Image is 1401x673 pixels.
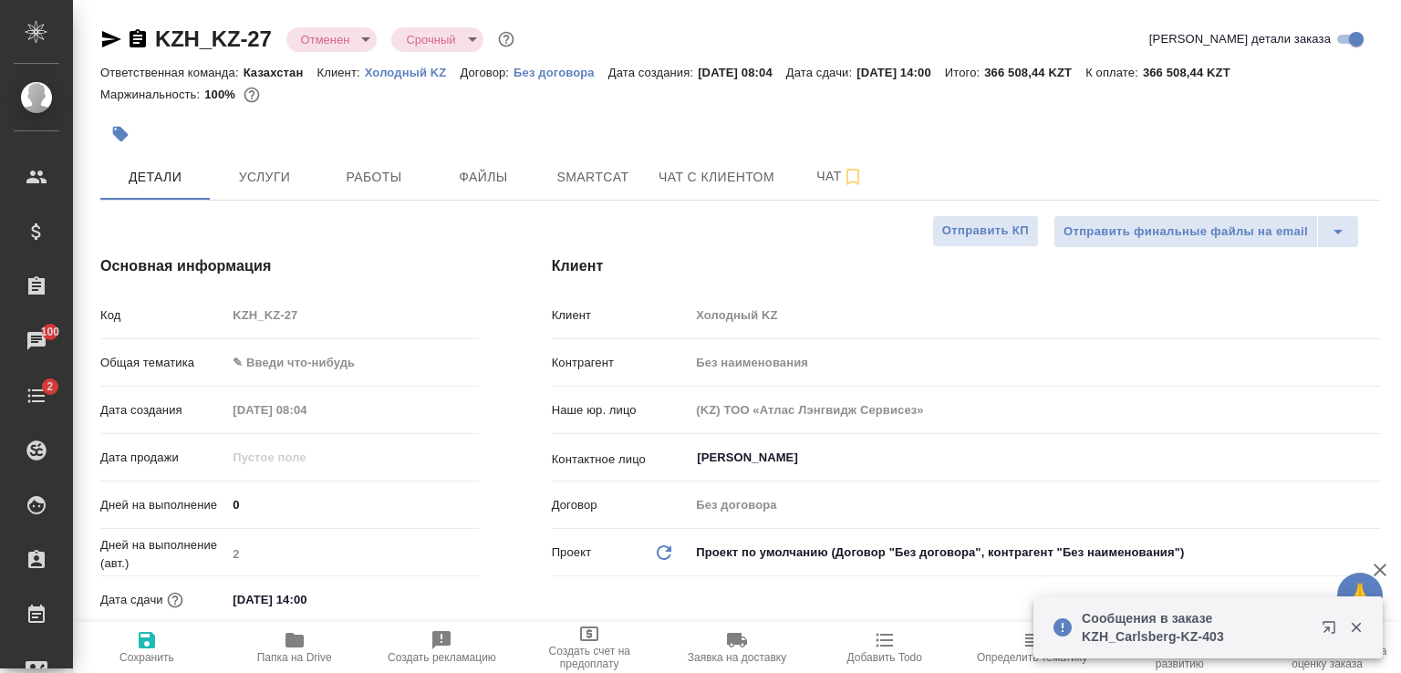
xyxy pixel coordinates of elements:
span: Работы [330,166,418,189]
a: KZH_KZ-27 [155,26,272,51]
span: 🙏 [1344,576,1375,615]
p: Проект [552,544,592,562]
span: Отправить финальные файлы на email [1064,222,1308,243]
div: Проект по умолчанию (Договор "Без договора", контрагент "Без наименования") [690,537,1381,568]
button: Отменен [296,32,356,47]
span: Добавить Todo [847,651,922,664]
p: Дата сдачи: [786,66,856,79]
p: Код [100,306,226,325]
p: Итого: [945,66,984,79]
span: Создать счет на предоплату [526,645,652,670]
p: Казахстан [244,66,317,79]
p: Контактное лицо [552,450,690,469]
p: Без договора [514,66,608,79]
h4: Клиент [552,255,1381,277]
p: К оплате: [1085,66,1143,79]
span: 2 [36,378,64,396]
input: Пустое поле [690,302,1381,328]
span: 100 [30,323,71,341]
p: Сообщения в заказе KZH_Carlsberg-KZ-403 [1082,609,1310,646]
button: Отправить финальные файлы на email [1053,215,1318,248]
div: Отменен [286,27,378,52]
p: Общая тематика [100,354,226,372]
button: Сохранить [73,622,221,673]
button: Скопировать ссылку для ЯМессенджера [100,28,122,50]
p: Маржинальность: [100,88,204,101]
input: Пустое поле [690,349,1381,376]
button: Срочный [400,32,461,47]
div: Отменен [391,27,483,52]
p: Дата создания: [608,66,698,79]
div: ✎ Введи что-нибудь [233,354,456,372]
button: Добавить тэг [100,114,140,154]
input: Пустое поле [690,492,1381,518]
div: split button [1053,215,1359,248]
span: Детали [111,166,199,189]
input: Пустое поле [226,444,386,471]
p: Клиент [552,306,690,325]
span: Папка на Drive [257,651,332,664]
span: Заявка на доставку [688,651,786,664]
button: Папка на Drive [221,622,368,673]
input: Пустое поле [226,397,386,423]
p: [DATE] 14:00 [856,66,945,79]
p: Клиент: [317,66,364,79]
p: Дата создания [100,401,226,419]
button: Доп статусы указывают на важность/срочность заказа [494,27,518,51]
span: [PERSON_NAME] детали заказа [1149,30,1331,48]
span: Чат с клиентом [659,166,774,189]
button: Добавить Todo [811,622,959,673]
button: Открыть в новой вкладке [1311,609,1354,653]
span: Файлы [440,166,527,189]
span: Чат [796,165,884,188]
button: 🙏 [1337,573,1383,618]
p: Контрагент [552,354,690,372]
input: ✎ Введи что-нибудь [226,492,478,518]
p: Дней на выполнение (авт.) [100,536,226,573]
button: Если добавить услуги и заполнить их объемом, то дата рассчитается автоматически [163,588,187,612]
div: ✎ Введи что-нибудь [226,347,478,378]
p: 366 508,44 KZT [1143,66,1244,79]
button: Отправить КП [932,215,1039,247]
a: 100 [5,318,68,364]
button: Закрыть [1337,619,1375,636]
a: Холодный KZ [365,64,461,79]
button: Определить тематику [959,622,1106,673]
p: 100% [204,88,240,101]
span: Создать рекламацию [388,651,496,664]
a: Без договора [514,64,608,79]
p: Дата сдачи [100,591,163,609]
span: Отправить КП [942,221,1029,242]
p: Договор [552,496,690,514]
span: Определить тематику [977,651,1087,664]
span: Сохранить [119,651,174,664]
button: Скопировать ссылку [127,28,149,50]
button: Заявка на доставку [663,622,811,673]
input: Пустое поле [226,541,478,567]
p: Договор: [460,66,514,79]
a: 2 [5,373,68,419]
p: Ответственная команда: [100,66,244,79]
p: [DATE] 08:04 [698,66,786,79]
span: Smartcat [549,166,637,189]
button: Создать рекламацию [368,622,516,673]
span: Услуги [221,166,308,189]
input: Пустое поле [690,397,1381,423]
input: Пустое поле [226,302,478,328]
p: Дней на выполнение [100,496,226,514]
p: Наше юр. лицо [552,401,690,419]
input: ✎ Введи что-нибудь [226,586,386,613]
h4: Основная информация [100,255,479,277]
p: Холодный KZ [365,66,461,79]
button: 0.00 KZT; [240,83,264,107]
p: Дата продажи [100,449,226,467]
p: 366 508,44 KZT [984,66,1085,79]
button: Open [1371,456,1375,460]
button: Создать счет на предоплату [515,622,663,673]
